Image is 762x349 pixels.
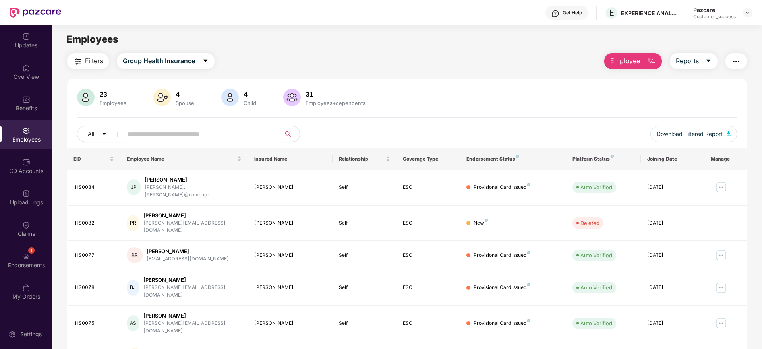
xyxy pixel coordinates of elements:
[466,156,560,162] div: Endorsement Status
[670,53,718,69] button: Reportscaret-down
[147,248,229,255] div: [PERSON_NAME]
[474,320,530,327] div: Provisional Card Issued
[610,56,640,66] span: Employee
[657,130,723,138] span: Download Filtered Report
[647,252,698,259] div: [DATE]
[715,249,727,262] img: manageButton
[280,131,296,137] span: search
[88,130,94,138] span: All
[18,330,44,338] div: Settings
[485,219,488,222] img: svg+xml;base64,PHN2ZyB4bWxucz0iaHR0cDovL3d3dy53My5vcmcvMjAwMC9zdmciIHdpZHRoPSI4IiBoZWlnaHQ9IjgiIH...
[67,53,109,69] button: Filters
[242,100,258,106] div: Child
[647,284,698,291] div: [DATE]
[127,179,141,195] div: JP
[551,10,559,17] img: svg+xml;base64,PHN2ZyBpZD0iSGVscC0zMngzMiIgeG1sbnM9Imh0dHA6Ly93d3cudzMub3JnLzIwMDAvc3ZnIiB3aWR0aD...
[127,215,139,231] div: PR
[66,33,118,45] span: Employees
[22,221,30,229] img: svg+xml;base64,PHN2ZyBpZD0iQ2xhaW0iIHhtbG5zPSJodHRwOi8vd3d3LnczLm9yZy8yMDAwL3N2ZyIgd2lkdGg9IjIwIi...
[527,283,530,286] img: svg+xml;base64,PHN2ZyB4bWxucz0iaHR0cDovL3d3dy53My5vcmcvMjAwMC9zdmciIHdpZHRoPSI4IiBoZWlnaHQ9IjgiIH...
[22,284,30,292] img: svg+xml;base64,PHN2ZyBpZD0iTXlfT3JkZXJzIiBkYXRhLW5hbWU9Ik15IE9yZGVycyIgeG1sbnM9Imh0dHA6Ly93d3cudz...
[609,8,614,17] span: E
[641,148,704,170] th: Joining Date
[153,89,171,106] img: svg+xml;base64,PHN2ZyB4bWxucz0iaHR0cDovL3d3dy53My5vcmcvMjAwMC9zdmciIHhtbG5zOnhsaW5rPSJodHRwOi8vd3...
[127,156,236,162] span: Employee Name
[339,252,390,259] div: Self
[693,14,736,20] div: Customer_success
[403,320,454,327] div: ESC
[22,95,30,103] img: svg+xml;base64,PHN2ZyBpZD0iQmVuZWZpdHMiIHhtbG5zPSJodHRwOi8vd3d3LnczLm9yZy8yMDAwL3N2ZyIgd2lkdGg9Ij...
[77,126,126,142] button: Allcaret-down
[396,148,460,170] th: Coverage Type
[647,320,698,327] div: [DATE]
[248,148,333,170] th: Insured Name
[304,100,367,106] div: Employees+dependents
[101,131,107,138] span: caret-down
[127,280,139,296] div: BJ
[705,58,712,65] span: caret-down
[85,56,103,66] span: Filters
[563,10,582,16] div: Get Help
[745,10,751,16] img: svg+xml;base64,PHN2ZyBpZD0iRHJvcGRvd24tMzJ4MzIiIHhtbG5zPSJodHRwOi8vd3d3LnczLm9yZy8yMDAwL3N2ZyIgd2...
[145,176,241,184] div: [PERSON_NAME]
[73,57,83,66] img: svg+xml;base64,PHN2ZyB4bWxucz0iaHR0cDovL3d3dy53My5vcmcvMjAwMC9zdmciIHdpZHRoPSIyNCIgaGVpZ2h0PSIyNC...
[647,184,698,191] div: [DATE]
[333,148,396,170] th: Relationship
[75,252,114,259] div: HS0077
[67,148,120,170] th: EID
[98,100,128,106] div: Employees
[611,155,614,158] img: svg+xml;base64,PHN2ZyB4bWxucz0iaHR0cDovL3d3dy53My5vcmcvMjAwMC9zdmciIHdpZHRoPSI4IiBoZWlnaHQ9IjgiIH...
[715,281,727,294] img: manageButton
[98,90,128,98] div: 23
[580,183,612,191] div: Auto Verified
[254,219,327,227] div: [PERSON_NAME]
[403,284,454,291] div: ESC
[123,56,195,66] span: Group Health Insurance
[120,148,248,170] th: Employee Name
[604,53,662,69] button: Employee
[474,284,530,291] div: Provisional Card Issued
[174,100,196,106] div: Spouse
[75,320,114,327] div: HS0075
[474,219,488,227] div: New
[8,330,16,338] img: svg+xml;base64,PHN2ZyBpZD0iU2V0dGluZy0yMHgyMCIgeG1sbnM9Imh0dHA6Ly93d3cudzMub3JnLzIwMDAvc3ZnIiB3aW...
[516,155,519,158] img: svg+xml;base64,PHN2ZyB4bWxucz0iaHR0cDovL3d3dy53My5vcmcvMjAwMC9zdmciIHdpZHRoPSI4IiBoZWlnaHQ9IjgiIH...
[280,126,300,142] button: search
[22,64,30,72] img: svg+xml;base64,PHN2ZyBpZD0iSG9tZSIgeG1sbnM9Imh0dHA6Ly93d3cudzMub3JnLzIwMDAvc3ZnIiB3aWR0aD0iMjAiIG...
[647,219,698,227] div: [DATE]
[339,156,384,162] span: Relationship
[242,90,258,98] div: 4
[143,219,242,235] div: [PERSON_NAME][EMAIL_ADDRESS][DOMAIN_NAME]
[202,58,209,65] span: caret-down
[254,252,327,259] div: [PERSON_NAME]
[621,9,677,17] div: EXPERIENCE ANALYTICS INDIA PVT LTD
[75,219,114,227] div: HS0082
[75,184,114,191] div: HS0084
[474,184,530,191] div: Provisional Card Issued
[254,184,327,191] div: [PERSON_NAME]
[127,315,139,331] div: AS
[474,252,530,259] div: Provisional Card Issued
[403,219,454,227] div: ESC
[403,252,454,259] div: ESC
[73,156,108,162] span: EID
[304,90,367,98] div: 31
[77,89,95,106] img: svg+xml;base64,PHN2ZyB4bWxucz0iaHR0cDovL3d3dy53My5vcmcvMjAwMC9zdmciIHhtbG5zOnhsaW5rPSJodHRwOi8vd3...
[10,8,61,18] img: New Pazcare Logo
[580,219,600,227] div: Deleted
[646,57,656,66] img: svg+xml;base64,PHN2ZyB4bWxucz0iaHR0cDovL3d3dy53My5vcmcvMjAwMC9zdmciIHhtbG5zOnhsaW5rPSJodHRwOi8vd3...
[145,184,241,199] div: [PERSON_NAME].[PERSON_NAME]@compup.i...
[143,320,242,335] div: [PERSON_NAME][EMAIL_ADDRESS][DOMAIN_NAME]
[143,212,242,219] div: [PERSON_NAME]
[339,320,390,327] div: Self
[28,247,35,254] div: 1
[527,183,530,186] img: svg+xml;base64,PHN2ZyB4bWxucz0iaHR0cDovL3d3dy53My5vcmcvMjAwMC9zdmciIHdpZHRoPSI4IiBoZWlnaHQ9IjgiIH...
[117,53,215,69] button: Group Health Insurancecaret-down
[127,247,143,263] div: RR
[580,283,612,291] div: Auto Verified
[22,190,30,198] img: svg+xml;base64,PHN2ZyBpZD0iVXBsb2FkX0xvZ3MiIGRhdGEtbmFtZT0iVXBsb2FkIExvZ3MiIHhtbG5zPSJodHRwOi8vd3...
[731,57,741,66] img: svg+xml;base64,PHN2ZyB4bWxucz0iaHR0cDovL3d3dy53My5vcmcvMjAwMC9zdmciIHdpZHRoPSIyNCIgaGVpZ2h0PSIyNC...
[339,219,390,227] div: Self
[650,126,737,142] button: Download Filtered Report
[527,251,530,254] img: svg+xml;base64,PHN2ZyB4bWxucz0iaHR0cDovL3d3dy53My5vcmcvMjAwMC9zdmciIHdpZHRoPSI4IiBoZWlnaHQ9IjgiIH...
